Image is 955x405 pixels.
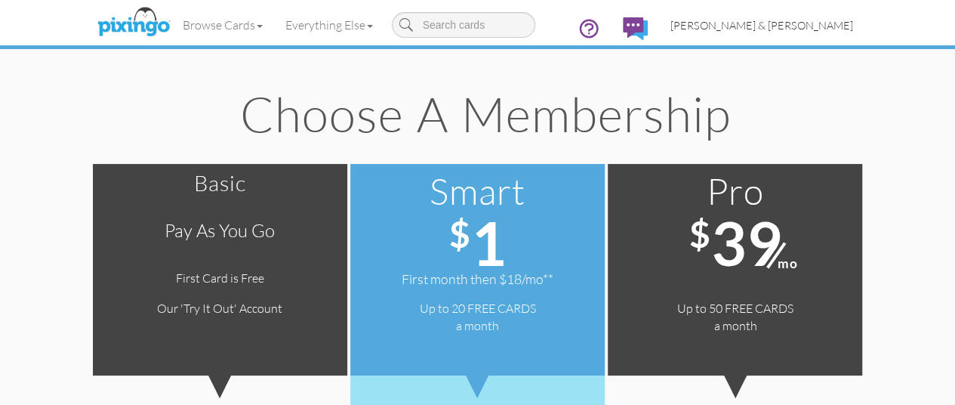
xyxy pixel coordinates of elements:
[608,300,862,317] div: Up to 50 FREE CARDS
[171,6,274,44] a: Browse Cards
[350,317,605,335] div: a month
[93,300,347,317] div: Our 'Try It Out' Account
[615,172,855,212] h2: Pro
[470,206,506,279] span: 1
[350,270,605,289] div: First month then $18/mo**
[94,4,174,42] img: pixingo logo
[448,212,470,255] sup: $
[659,6,864,45] a: [PERSON_NAME] & [PERSON_NAME]
[358,172,597,212] h2: Smart
[93,270,347,287] div: First Card is Free
[608,317,862,335] div: a month
[104,221,336,240] h3: Pay as you go
[274,6,384,44] a: Everything Else
[118,87,853,140] h1: Choose a Membership
[350,300,605,317] div: Up to 20 FREE CARDS
[670,19,853,32] span: [PERSON_NAME] & [PERSON_NAME]
[710,206,781,279] span: 39
[689,212,710,255] sup: $
[392,12,535,38] input: Search cards
[100,172,340,196] h2: Basic
[623,17,648,40] img: comments.svg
